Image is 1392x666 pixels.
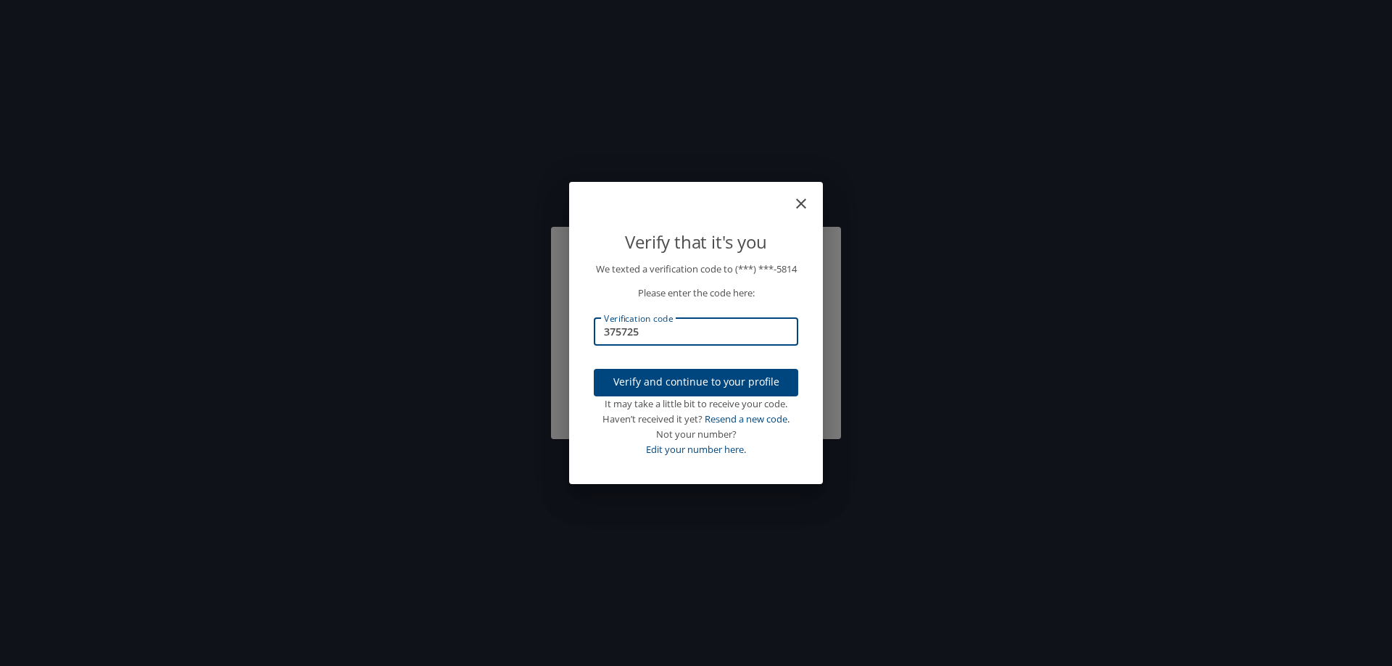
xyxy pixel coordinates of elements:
p: Verify that it's you [594,228,798,256]
div: It may take a little bit to receive your code. [594,396,798,412]
a: Resend a new code. [705,412,790,425]
a: Edit your number here. [646,443,746,456]
p: Please enter the code here: [594,286,798,301]
p: We texted a verification code to (***) ***- 5814 [594,262,798,277]
button: close [800,188,817,205]
div: Haven’t received it yet? [594,412,798,427]
span: Verify and continue to your profile [605,373,787,391]
div: Not your number? [594,427,798,442]
button: Verify and continue to your profile [594,369,798,397]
